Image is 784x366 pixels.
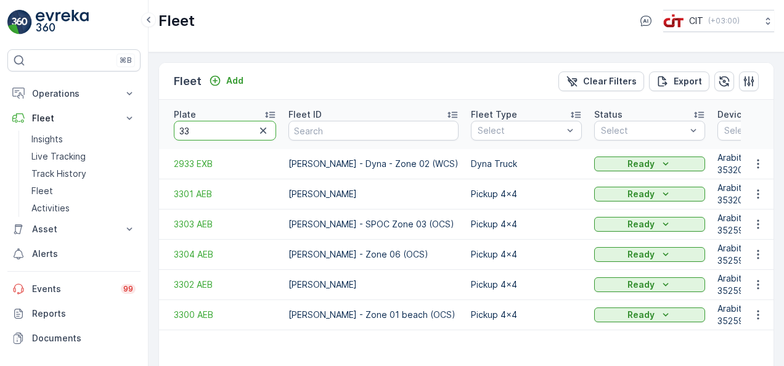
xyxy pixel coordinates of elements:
button: Asset [7,217,141,242]
p: Export [674,75,702,87]
button: Add [204,73,248,88]
p: Add [226,75,243,87]
p: Alerts [32,248,136,260]
td: [PERSON_NAME] - Dyna - Zone 02 (WCS) [282,149,465,179]
p: Select [601,124,686,137]
p: Ready [627,279,655,291]
p: Ready [627,309,655,321]
p: Fleet [32,112,116,124]
button: CIT(+03:00) [663,10,774,32]
a: Reports [7,301,141,326]
input: Search [288,121,459,140]
p: Operations [32,87,116,100]
p: Fleet [31,185,53,197]
img: cit-logo_pOk6rL0.png [663,14,684,28]
button: Ready [594,157,705,171]
a: Fleet [27,182,141,200]
a: 3302 AEB [174,279,276,291]
p: Plate [174,108,196,121]
p: Activities [31,202,70,214]
button: Ready [594,187,705,201]
p: Status [594,108,623,121]
p: CIT [689,15,703,27]
button: Ready [594,277,705,292]
p: Reports [32,307,136,320]
p: Fleet [158,11,195,31]
a: 3301 AEB [174,188,276,200]
p: Device Name [717,108,774,121]
input: Search [174,121,276,140]
a: Track History [27,165,141,182]
p: 99 [123,284,133,294]
button: Ready [594,217,705,232]
td: [PERSON_NAME] - SPOC Zone 03 (OCS) [282,209,465,240]
p: Ready [627,158,655,170]
p: Track History [31,168,86,180]
p: Clear Filters [583,75,637,87]
img: logo [7,10,32,35]
td: [PERSON_NAME] [282,270,465,300]
a: Activities [27,200,141,217]
a: Live Tracking [27,148,141,165]
button: Ready [594,247,705,262]
img: logo_light-DOdMpM7g.png [36,10,89,35]
td: Pickup 4x4 [465,209,588,240]
button: Fleet [7,106,141,131]
button: Clear Filters [558,71,644,91]
a: Documents [7,326,141,351]
td: [PERSON_NAME] [282,179,465,209]
p: Events [32,283,113,295]
button: Operations [7,81,141,106]
a: Insights [27,131,141,148]
td: Dyna Truck [465,149,588,179]
p: ( +03:00 ) [708,16,740,26]
p: Asset [32,223,116,235]
a: Events99 [7,277,141,301]
p: Select [478,124,563,137]
p: Ready [627,248,655,261]
a: 2933 EXB [174,158,276,170]
td: [PERSON_NAME] - Zone 06 (OCS) [282,240,465,270]
button: Ready [594,307,705,322]
p: Documents [32,332,136,344]
p: Fleet [174,73,202,90]
p: Ready [627,188,655,200]
td: Pickup 4x4 [465,179,588,209]
td: [PERSON_NAME] - Zone 01 beach (OCS) [282,300,465,330]
p: Fleet ID [288,108,322,121]
a: 3303 AEB [174,218,276,230]
p: Insights [31,133,63,145]
button: Export [649,71,709,91]
p: Fleet Type [471,108,517,121]
a: 3300 AEB [174,309,276,321]
p: ⌘B [120,55,132,65]
td: Pickup 4x4 [465,240,588,270]
p: Ready [627,218,655,230]
p: Live Tracking [31,150,86,163]
td: Pickup 4x4 [465,270,588,300]
a: Alerts [7,242,141,266]
td: Pickup 4x4 [465,300,588,330]
a: 3304 AEB [174,248,276,261]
